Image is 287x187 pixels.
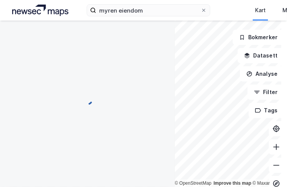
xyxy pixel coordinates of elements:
input: Søk på adresse, matrikkel, gårdeiere, leietakere eller personer [96,5,201,16]
button: Analyse [240,66,284,82]
button: Bokmerker [233,30,284,45]
button: Filter [247,85,284,100]
img: spinner.a6d8c91a73a9ac5275cf975e30b51cfb.svg [81,93,94,105]
button: Datasett [238,48,284,63]
img: logo.a4113a55bc3d86da70a041830d287a7e.svg [12,5,68,16]
button: Tags [249,103,284,118]
iframe: Chat Widget [249,150,287,187]
a: Improve this map [214,181,251,186]
div: Kontrollprogram for chat [249,150,287,187]
div: Kart [255,6,266,15]
a: OpenStreetMap [175,181,212,186]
